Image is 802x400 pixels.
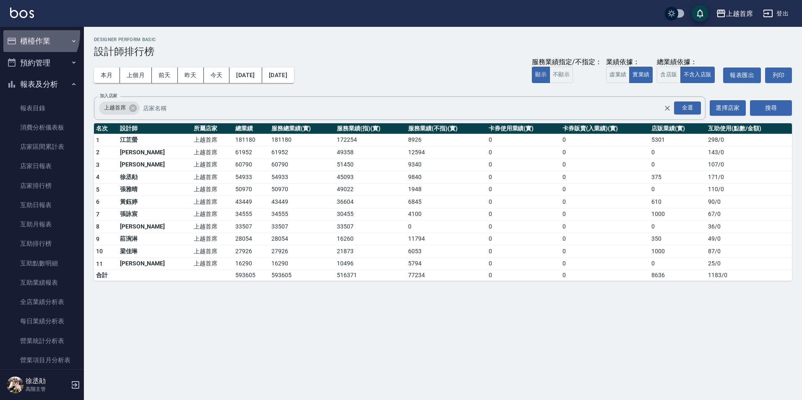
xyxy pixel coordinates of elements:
td: 張詠宸 [118,208,192,221]
td: 0 [487,196,560,208]
button: 實業績 [629,67,653,83]
th: 卡券販賣(入業績)(實) [560,123,649,134]
td: 0 [487,208,560,221]
td: 上越首席 [192,233,233,245]
button: 上越首席 [713,5,756,22]
td: 9840 [406,171,486,184]
td: 江芷螢 [118,134,192,146]
th: 名次 [94,123,118,134]
img: Logo [10,8,34,18]
td: 4100 [406,208,486,221]
button: 搜尋 [750,100,792,116]
td: 16260 [335,233,406,245]
td: 0 [487,158,560,171]
button: 顯示 [532,67,550,83]
td: 6845 [406,196,486,208]
td: 87 / 0 [706,245,792,258]
button: 報表匯出 [723,68,761,83]
button: 本月 [94,68,120,83]
td: 0 [560,257,649,270]
td: 0 [487,221,560,233]
button: [DATE] [262,68,294,83]
td: 0 [487,146,560,159]
td: 0 [487,270,560,281]
p: 高階主管 [26,385,68,393]
td: 34555 [233,208,270,221]
a: 互助日報表 [3,195,81,215]
th: 設計師 [118,123,192,134]
td: 51450 [335,158,406,171]
div: 服務業績指定/不指定： [532,58,602,67]
td: 67 / 0 [706,208,792,221]
td: 1000 [649,245,706,258]
button: Clear [661,102,673,114]
td: 593605 [233,270,270,281]
td: 61952 [269,146,335,159]
div: 業績依據： [606,58,653,67]
td: 0 [649,158,706,171]
td: 合計 [94,270,118,281]
button: 列印 [765,68,792,83]
td: 593605 [269,270,335,281]
span: 7 [96,211,99,218]
button: 含店販 [657,67,680,83]
span: 6 [96,198,99,205]
a: 報表目錄 [3,99,81,118]
td: 516371 [335,270,406,281]
td: 0 [487,183,560,196]
td: 33507 [233,221,270,233]
td: 0 [487,233,560,245]
button: 虛業績 [606,67,630,83]
th: 卡券使用業績(實) [487,123,560,134]
td: 上越首席 [192,245,233,258]
td: 181180 [233,134,270,146]
a: 互助點數明細 [3,254,81,273]
td: 171 / 0 [706,171,792,184]
td: 12594 [406,146,486,159]
td: 110 / 0 [706,183,792,196]
td: 49 / 0 [706,233,792,245]
a: 全店業績分析表 [3,292,81,312]
h2: Designer Perform Basic [94,37,792,42]
th: 服務總業績(實) [269,123,335,134]
table: a dense table [94,123,792,281]
td: 5794 [406,257,486,270]
span: 4 [96,174,99,180]
button: 昨天 [178,68,204,83]
td: 0 [649,221,706,233]
td: 143 / 0 [706,146,792,159]
td: 上越首席 [192,196,233,208]
a: 互助排行榜 [3,234,81,253]
button: 預約管理 [3,52,81,74]
td: 54933 [269,171,335,184]
td: 上越首席 [192,146,233,159]
button: 不顯示 [549,67,573,83]
td: 90 / 0 [706,196,792,208]
td: 36604 [335,196,406,208]
div: 全選 [674,101,701,114]
td: 10496 [335,257,406,270]
td: 36 / 0 [706,221,792,233]
th: 所屬店家 [192,123,233,134]
td: 上越首席 [192,257,233,270]
td: 莊涴淋 [118,233,192,245]
td: 上越首席 [192,221,233,233]
td: 上越首席 [192,208,233,221]
td: 8926 [406,134,486,146]
input: 店家名稱 [141,101,678,115]
td: 25 / 0 [706,257,792,270]
td: 375 [649,171,706,184]
td: 黃鈺婷 [118,196,192,208]
a: 消費分析儀表板 [3,118,81,137]
td: 上越首席 [192,134,233,146]
td: [PERSON_NAME] [118,146,192,159]
td: 0 [560,183,649,196]
td: 350 [649,233,706,245]
td: 50970 [233,183,270,196]
button: 櫃檯作業 [3,30,81,52]
button: 前天 [152,68,178,83]
td: 6053 [406,245,486,258]
th: 服務業績(不指)(實) [406,123,486,134]
button: Open [672,100,703,116]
